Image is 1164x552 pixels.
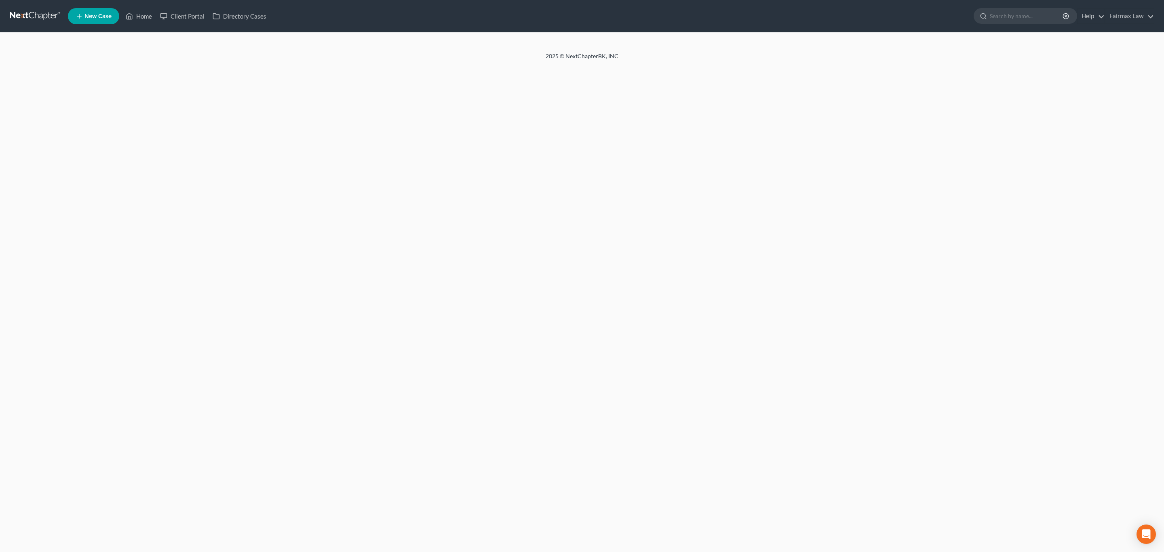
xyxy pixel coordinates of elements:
[209,9,270,23] a: Directory Cases
[352,52,812,67] div: 2025 © NextChapterBK, INC
[1137,525,1156,544] div: Open Intercom Messenger
[1105,9,1154,23] a: Fairmax Law
[1078,9,1105,23] a: Help
[122,9,156,23] a: Home
[156,9,209,23] a: Client Portal
[990,8,1064,23] input: Search by name...
[84,13,112,19] span: New Case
